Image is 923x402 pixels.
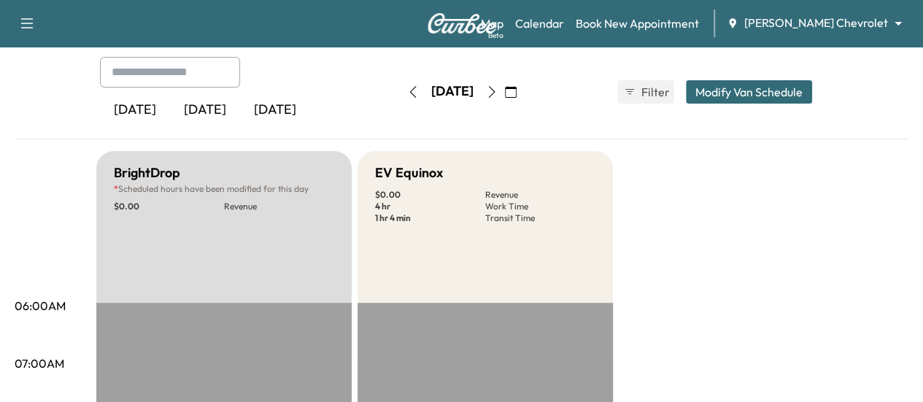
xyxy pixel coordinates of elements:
[641,83,668,101] span: Filter
[375,201,485,212] p: 4 hr
[375,163,443,183] h5: EV Equinox
[576,15,699,32] a: Book New Appointment
[515,15,564,32] a: Calendar
[240,93,310,127] div: [DATE]
[481,15,503,32] a: MapBeta
[485,189,595,201] p: Revenue
[431,82,474,101] div: [DATE]
[114,201,224,212] p: $ 0.00
[427,13,497,34] img: Curbee Logo
[744,15,888,31] span: [PERSON_NAME] Chevrolet
[15,355,64,372] p: 07:00AM
[100,93,170,127] div: [DATE]
[114,163,180,183] h5: BrightDrop
[686,80,812,104] button: Modify Van Schedule
[488,30,503,41] div: Beta
[170,93,240,127] div: [DATE]
[375,212,485,224] p: 1 hr 4 min
[617,80,674,104] button: Filter
[485,201,595,212] p: Work Time
[114,183,334,195] p: Scheduled hours have been modified for this day
[485,212,595,224] p: Transit Time
[224,201,334,212] p: Revenue
[15,297,66,314] p: 06:00AM
[375,189,485,201] p: $ 0.00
